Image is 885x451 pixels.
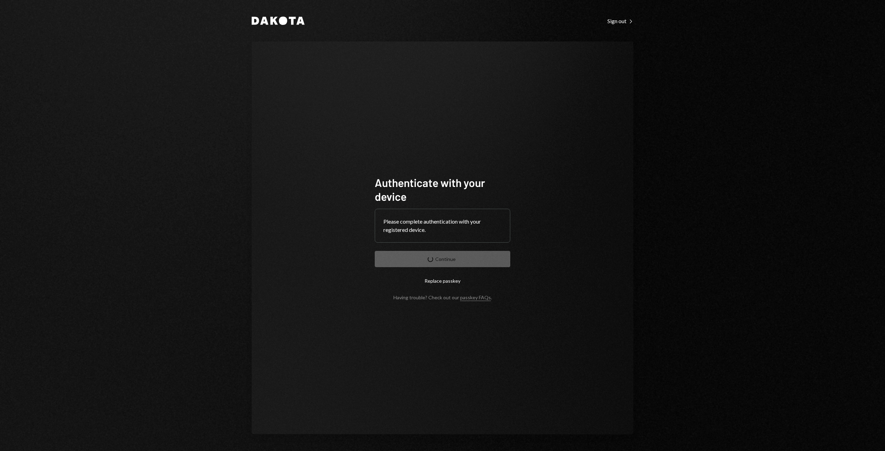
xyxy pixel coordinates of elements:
[607,17,633,25] a: Sign out
[375,273,510,289] button: Replace passkey
[607,18,633,25] div: Sign out
[375,176,510,203] h1: Authenticate with your device
[393,294,492,300] div: Having trouble? Check out our .
[460,294,491,301] a: passkey FAQs
[383,217,502,234] div: Please complete authentication with your registered device.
